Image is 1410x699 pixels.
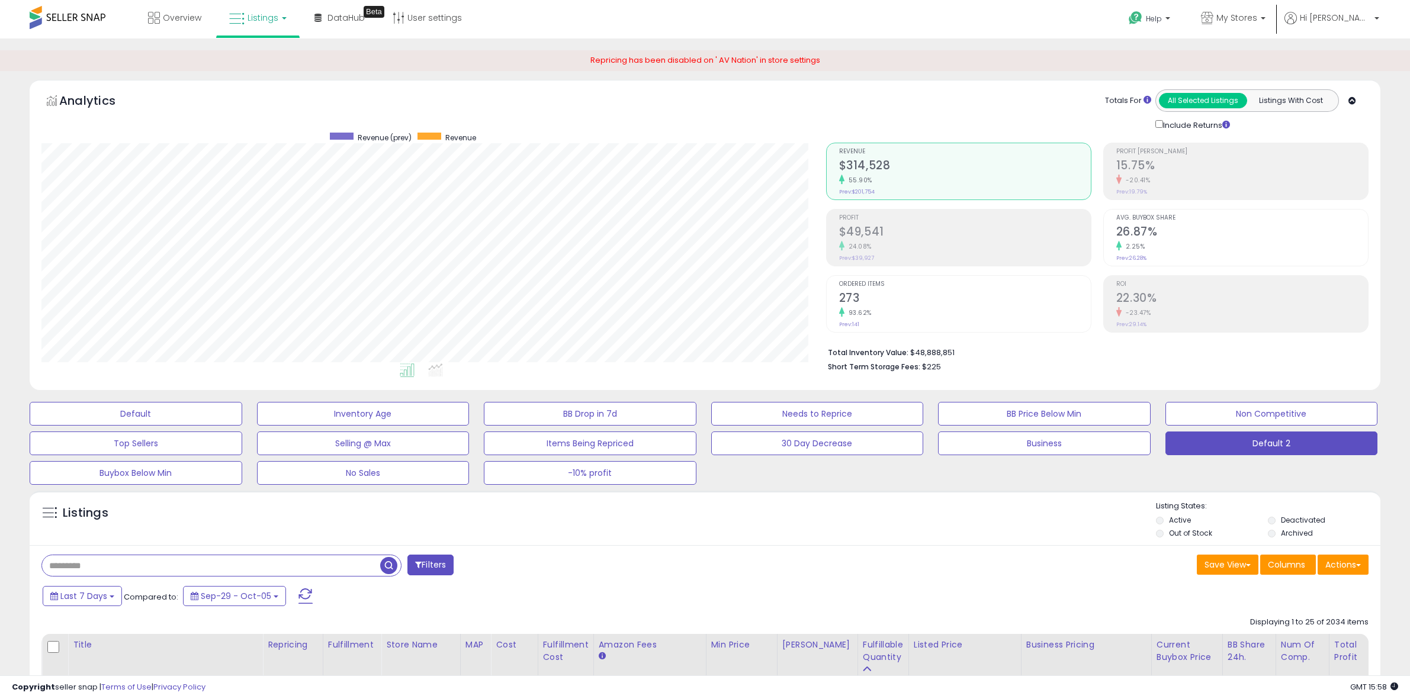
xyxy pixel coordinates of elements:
[30,402,242,426] button: Default
[938,402,1151,426] button: BB Price Below Min
[599,639,701,651] div: Amazon Fees
[1146,14,1162,24] span: Help
[328,639,376,651] div: Fulfillment
[828,347,908,357] b: Total Inventory Value:
[1169,515,1191,525] label: Active
[1318,555,1369,575] button: Actions
[1116,149,1368,155] span: Profit [PERSON_NAME]
[1119,2,1182,38] a: Help
[1169,528,1212,538] label: Out of Stock
[1146,118,1244,131] div: Include Returns
[1159,93,1247,108] button: All Selected Listings
[1350,681,1398,692] span: 2025-10-14 15:58 GMT
[1122,242,1145,251] small: 2.25%
[1026,639,1146,651] div: Business Pricing
[73,639,258,651] div: Title
[828,344,1360,359] li: $48,888,851
[63,505,108,521] h5: Listings
[1284,12,1379,38] a: Hi [PERSON_NAME]
[839,188,875,195] small: Prev: $201,754
[1228,639,1271,663] div: BB Share 24h.
[1116,291,1368,307] h2: 22.30%
[60,590,107,602] span: Last 7 Days
[839,281,1091,288] span: Ordered Items
[12,682,205,693] div: seller snap | |
[1116,281,1368,288] span: ROI
[711,639,772,651] div: Min Price
[1216,12,1257,24] span: My Stores
[1116,215,1368,221] span: Avg. Buybox Share
[839,291,1091,307] h2: 273
[1157,639,1218,663] div: Current Buybox Price
[364,6,384,18] div: Tooltip anchor
[248,12,278,24] span: Listings
[1197,555,1258,575] button: Save View
[43,586,122,606] button: Last 7 Days
[124,591,178,603] span: Compared to:
[863,639,904,663] div: Fulfillable Quantity
[590,54,820,66] span: Repricing has been disabled on ' AV Nation' in store settings
[386,639,455,651] div: Store Name
[484,461,696,485] button: -10% profit
[59,92,139,112] h5: Analytics
[839,255,874,262] small: Prev: $39,927
[30,431,242,455] button: Top Sellers
[839,215,1091,221] span: Profit
[1128,11,1143,25] i: Get Help
[1268,559,1305,571] span: Columns
[828,362,920,372] b: Short Term Storage Fees:
[1116,255,1146,262] small: Prev: 26.28%
[711,431,924,455] button: 30 Day Decrease
[257,461,470,485] button: No Sales
[1300,12,1371,24] span: Hi [PERSON_NAME]
[465,639,486,651] div: MAP
[153,681,205,692] a: Privacy Policy
[839,149,1091,155] span: Revenue
[163,12,201,24] span: Overview
[543,639,589,663] div: Fulfillment Cost
[1281,639,1324,663] div: Num of Comp.
[914,639,1016,651] div: Listed Price
[599,651,606,662] small: Amazon Fees.
[922,361,941,372] span: $225
[268,639,318,651] div: Repricing
[1116,321,1146,328] small: Prev: 29.14%
[201,590,271,602] span: Sep-29 - Oct-05
[358,133,412,143] span: Revenue (prev)
[30,461,242,485] button: Buybox Below Min
[484,402,696,426] button: BB Drop in 7d
[407,555,454,575] button: Filters
[12,681,55,692] strong: Copyright
[1334,639,1377,663] div: Total Profit
[1105,95,1151,107] div: Totals For
[496,639,532,651] div: Cost
[1116,188,1147,195] small: Prev: 19.79%
[938,431,1151,455] button: Business
[1260,555,1316,575] button: Columns
[1165,402,1378,426] button: Non Competitive
[484,431,696,455] button: Items Being Repriced
[183,586,286,606] button: Sep-29 - Oct-05
[1122,308,1151,317] small: -23.47%
[327,12,365,24] span: DataHub
[257,402,470,426] button: Inventory Age
[839,321,859,328] small: Prev: 141
[1116,159,1368,175] h2: 15.75%
[257,431,470,455] button: Selling @ Max
[844,308,872,317] small: 93.62%
[1165,431,1378,455] button: Default 2
[839,159,1091,175] h2: $314,528
[844,242,872,251] small: 24.08%
[844,176,872,185] small: 55.90%
[1250,617,1369,628] div: Displaying 1 to 25 of 2034 items
[839,225,1091,241] h2: $49,541
[445,133,476,143] span: Revenue
[1116,225,1368,241] h2: 26.87%
[1156,501,1380,512] p: Listing States:
[782,639,853,651] div: [PERSON_NAME]
[711,402,924,426] button: Needs to Reprice
[1281,528,1313,538] label: Archived
[1122,176,1151,185] small: -20.41%
[1247,93,1335,108] button: Listings With Cost
[1281,515,1325,525] label: Deactivated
